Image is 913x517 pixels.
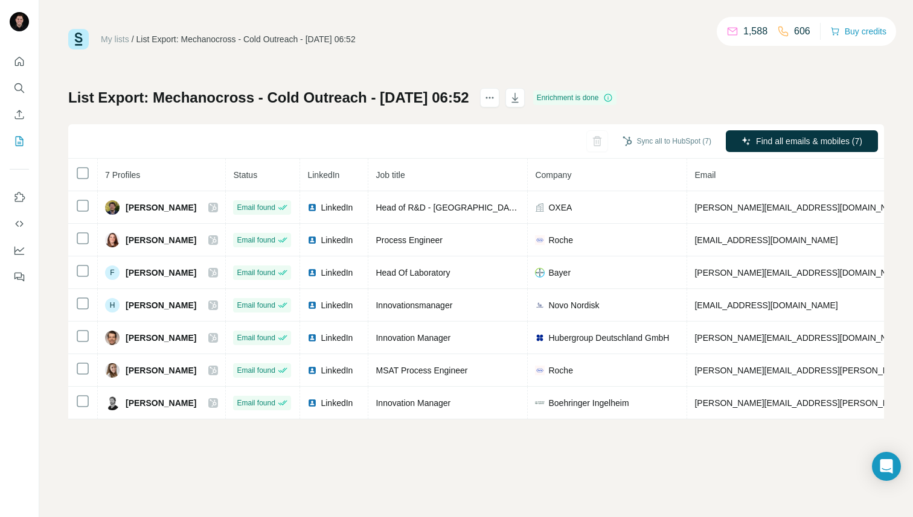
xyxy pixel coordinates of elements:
[376,398,450,408] span: Innovation Manager
[376,203,521,212] span: Head of R&D - [GEOGRAPHIC_DATA]
[10,12,29,31] img: Avatar
[105,331,120,345] img: Avatar
[321,364,353,376] span: LinkedIn
[307,268,317,278] img: LinkedIn logo
[694,170,716,180] span: Email
[872,452,901,481] div: Open Intercom Messenger
[694,333,907,343] span: [PERSON_NAME][EMAIL_ADDRESS][DOMAIN_NAME]
[376,235,443,245] span: Process Engineer
[126,397,196,409] span: [PERSON_NAME]
[694,203,907,212] span: [PERSON_NAME][EMAIL_ADDRESS][DOMAIN_NAME]
[136,33,356,45] div: List Export: Mechanocross - Cold Outreach - [DATE] 06:52
[321,201,353,214] span: LinkedIn
[10,186,29,208] button: Use Surfe on LinkedIn
[535,235,545,245] img: company-logo
[830,23,886,40] button: Buy credits
[10,266,29,288] button: Feedback
[68,29,89,49] img: Surfe Logo
[535,333,545,343] img: company-logo
[548,299,599,311] span: Novo Nordisk
[307,235,317,245] img: LinkedIn logo
[237,365,275,376] span: Email found
[307,398,317,408] img: LinkedIn logo
[126,267,196,279] span: [PERSON_NAME]
[535,300,545,310] img: company-logo
[105,233,120,247] img: Avatar
[237,300,275,311] span: Email found
[694,300,838,310] span: [EMAIL_ADDRESS][DOMAIN_NAME]
[694,235,838,245] span: [EMAIL_ADDRESS][DOMAIN_NAME]
[10,130,29,152] button: My lists
[126,364,196,376] span: [PERSON_NAME]
[535,268,545,278] img: company-logo
[105,363,120,378] img: Avatar
[237,267,275,278] span: Email found
[321,234,353,246] span: LinkedIn
[794,24,810,39] p: 606
[321,299,353,311] span: LinkedIn
[237,332,275,343] span: Email found
[321,332,353,344] span: LinkedIn
[68,88,469,107] h1: List Export: Mechanocross - Cold Outreach - [DATE] 06:52
[376,300,452,310] span: Innovationsmanager
[376,366,467,375] span: MSAT Process Engineer
[376,333,450,343] span: Innovation Manager
[376,170,405,180] span: Job title
[756,135,862,147] span: Find all emails & mobiles (7)
[10,239,29,261] button: Dashboard
[321,397,353,409] span: LinkedIn
[548,332,669,344] span: Hubergroup Deutschland GmbH
[533,90,617,105] div: Enrichment is done
[105,396,120,410] img: Avatar
[233,170,257,180] span: Status
[126,332,196,344] span: [PERSON_NAME]
[237,202,275,213] span: Email found
[237,235,275,246] span: Email found
[694,268,907,278] span: [PERSON_NAME][EMAIL_ADDRESS][DOMAIN_NAME]
[307,300,317,310] img: LinkedIn logo
[548,364,572,376] span: Roche
[548,201,572,214] span: OXEA
[307,333,317,343] img: LinkedIn logo
[480,88,499,107] button: actions
[743,24,767,39] p: 1,588
[307,366,317,375] img: LinkedIn logo
[548,234,572,246] span: Roche
[237,398,275,408] span: Email found
[10,51,29,72] button: Quick start
[376,268,450,278] span: Head Of Laboratory
[307,170,339,180] span: LinkedIn
[535,401,545,404] img: company-logo
[307,203,317,212] img: LinkedIn logo
[535,170,571,180] span: Company
[126,234,196,246] span: [PERSON_NAME]
[321,267,353,279] span: LinkedIn
[132,33,134,45] li: /
[614,132,720,150] button: Sync all to HubSpot (7)
[535,366,545,375] img: company-logo
[105,265,120,280] div: F
[105,298,120,312] div: H
[10,213,29,235] button: Use Surfe API
[10,104,29,125] button: Enrich CSV
[10,77,29,99] button: Search
[126,299,196,311] span: [PERSON_NAME]
[105,200,120,215] img: Avatar
[126,201,196,214] span: [PERSON_NAME]
[548,267,571,279] span: Bayer
[726,130,878,152] button: Find all emails & mobiles (7)
[105,170,140,180] span: 7 Profiles
[101,34,129,44] a: My lists
[548,397,629,409] span: Boehringer Ingelheim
